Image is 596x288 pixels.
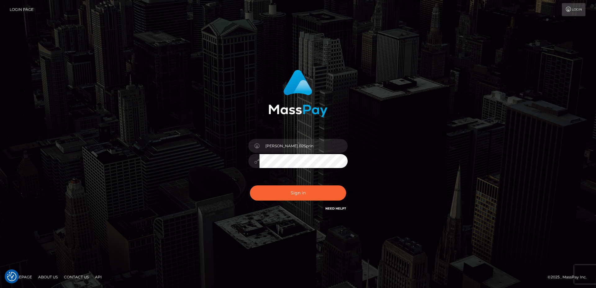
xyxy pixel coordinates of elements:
[7,272,16,281] button: Consent Preferences
[250,185,346,201] button: Sign in
[562,3,585,16] a: Login
[260,139,348,153] input: Username...
[93,272,104,282] a: API
[7,272,16,281] img: Revisit consent button
[548,274,591,281] div: © 2025 , MassPay Inc.
[325,206,346,210] a: Need Help?
[269,70,327,117] img: MassPay Login
[10,3,34,16] a: Login Page
[61,272,91,282] a: Contact Us
[36,272,60,282] a: About Us
[7,272,34,282] a: Homepage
